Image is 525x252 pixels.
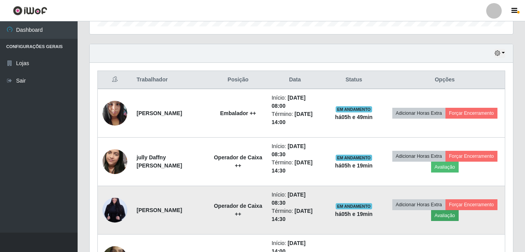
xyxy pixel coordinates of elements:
[335,211,373,217] strong: há 05 h e 19 min
[431,210,459,221] button: Avaliação
[336,203,373,209] span: EM ANDAMENTO
[385,71,505,89] th: Opções
[102,192,127,229] img: 1741973896630.jpeg
[336,155,373,161] span: EM ANDAMENTO
[102,140,127,184] img: 1696275529779.jpeg
[214,203,262,217] strong: Operador de Caixa ++
[272,207,319,223] li: Término:
[137,154,182,169] strong: jully Daffny [PERSON_NAME]
[272,159,319,175] li: Término:
[137,207,182,213] strong: [PERSON_NAME]
[272,94,319,110] li: Início:
[392,108,445,119] button: Adicionar Horas Extra
[323,71,385,89] th: Status
[209,71,267,89] th: Posição
[13,6,47,16] img: CoreUI Logo
[272,142,319,159] li: Início:
[272,143,306,157] time: [DATE] 08:30
[335,162,373,169] strong: há 05 h e 19 min
[392,151,445,162] button: Adicionar Horas Extra
[392,199,445,210] button: Adicionar Horas Extra
[272,95,306,109] time: [DATE] 08:00
[272,191,319,207] li: Início:
[102,97,127,129] img: 1699963072939.jpeg
[272,110,319,126] li: Término:
[445,199,497,210] button: Forçar Encerramento
[335,114,373,120] strong: há 05 h e 49 min
[431,162,459,173] button: Avaliação
[445,151,497,162] button: Forçar Encerramento
[132,71,209,89] th: Trabalhador
[267,71,323,89] th: Data
[137,110,182,116] strong: [PERSON_NAME]
[336,106,373,112] span: EM ANDAMENTO
[272,192,306,206] time: [DATE] 08:30
[445,108,497,119] button: Forçar Encerramento
[220,110,256,116] strong: Embalador ++
[214,154,262,169] strong: Operador de Caixa ++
